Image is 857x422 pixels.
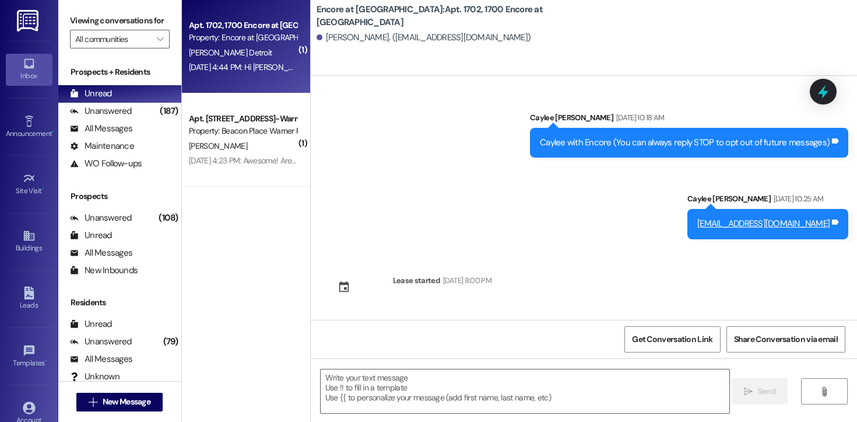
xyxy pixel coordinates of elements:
i:  [157,34,163,44]
span: • [42,185,44,193]
div: [DATE] 4:44 PM: Hi [PERSON_NAME], I have tried to call you couldn't get through, my [PERSON_NAME]... [189,62,799,72]
a: [EMAIL_ADDRESS][DOMAIN_NAME] [697,218,830,229]
button: Share Conversation via email [726,326,845,353]
span: Share Conversation via email [734,333,838,346]
a: Templates • [6,341,52,372]
div: Caylee [PERSON_NAME] [687,193,848,209]
button: Get Conversation Link [624,326,720,353]
div: [DATE] 4:23 PM: Awesome! Are they connected to WiFi? And yes I remember. Thank you [189,155,484,166]
div: Unread [70,229,112,242]
i:  [820,387,828,396]
i:  [89,397,97,407]
input: All communities [75,30,151,48]
div: Unanswered [70,336,132,348]
div: Prospects + Residents [58,66,181,78]
div: Property: Beacon Place Warner Robins [189,125,297,137]
div: [DATE] 10:25 AM [771,193,823,205]
div: Unanswered [70,105,132,117]
div: [DATE] 10:18 AM [613,111,664,124]
div: Prospects [58,190,181,203]
label: Viewing conversations for [70,12,170,30]
a: Buildings [6,226,52,257]
div: WO Follow-ups [70,158,142,170]
span: Get Conversation Link [632,333,712,346]
div: (79) [160,333,181,351]
div: Residents [58,297,181,309]
div: All Messages [70,353,132,365]
div: Property: Encore at [GEOGRAPHIC_DATA] [189,32,297,44]
div: Unread [70,318,112,330]
div: All Messages [70,123,132,135]
div: Apt. 1702, 1700 Encore at [GEOGRAPHIC_DATA] [189,19,297,32]
div: Caylee [PERSON_NAME] [530,111,848,128]
a: Site Visit • [6,169,52,200]
div: (108) [156,209,181,227]
div: [PERSON_NAME]. ([EMAIL_ADDRESS][DOMAIN_NAME]) [317,32,531,44]
b: Encore at [GEOGRAPHIC_DATA]: Apt. 1702, 1700 Encore at [GEOGRAPHIC_DATA] [317,4,550,29]
div: Unknown [70,371,120,383]
div: Maintenance [70,140,134,152]
span: New Message [103,396,150,408]
img: ResiDesk Logo [17,10,41,32]
button: Send [732,378,788,404]
div: Caylee with Encore (You can always reply STOP to opt out of future messages) [540,137,830,149]
span: Send [757,385,775,397]
a: Leads [6,283,52,315]
a: Inbox [6,54,52,85]
div: All Messages [70,247,132,259]
span: [PERSON_NAME] Detroit [189,47,272,58]
div: Unread [70,88,112,100]
div: Lease started [393,274,441,287]
span: • [45,357,47,365]
button: New Message [76,393,163,411]
div: [DATE] 8:00 PM [440,274,491,287]
i:  [744,387,753,396]
span: [PERSON_NAME] [189,141,247,151]
div: Unanswered [70,212,132,224]
div: (187) [157,102,181,120]
div: Apt. [STREET_ADDRESS]-Warner Robins, LLC [189,113,297,125]
div: New Inbounds [70,264,138,277]
span: • [52,128,54,136]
